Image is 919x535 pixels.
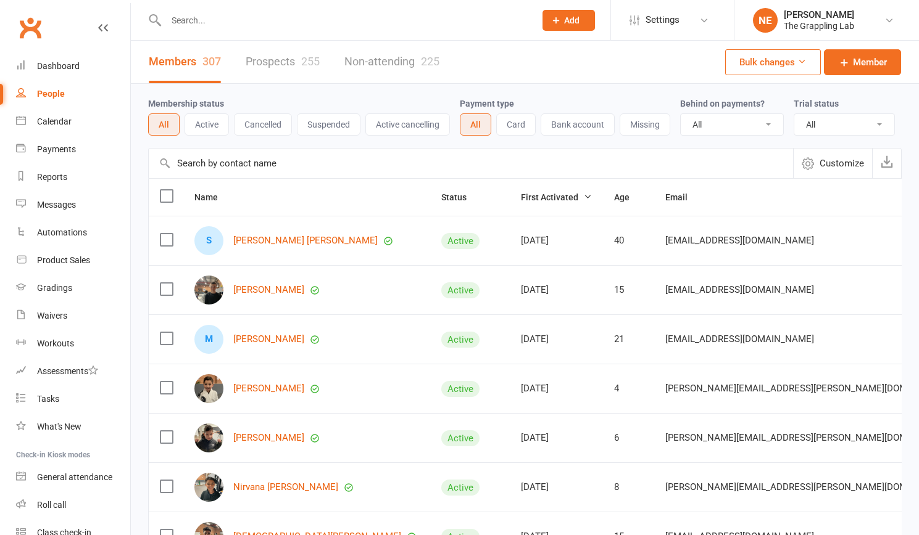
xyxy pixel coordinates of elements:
[37,422,81,431] div: What's New
[665,327,814,351] span: [EMAIL_ADDRESS][DOMAIN_NAME]
[194,192,231,202] span: Name
[680,99,765,108] label: Behind on payments?
[37,394,59,404] div: Tasks
[460,99,514,108] label: Payment type
[753,8,778,33] div: NE
[521,192,592,202] span: First Activated
[16,80,130,108] a: People
[16,357,130,385] a: Assessments
[16,413,130,441] a: What's New
[665,192,701,202] span: Email
[564,15,580,25] span: Add
[665,229,814,252] span: [EMAIL_ADDRESS][DOMAIN_NAME]
[441,282,480,298] div: Active
[16,108,130,136] a: Calendar
[37,472,112,482] div: General attendance
[297,113,360,136] button: Suspended
[301,55,320,68] div: 255
[16,385,130,413] a: Tasks
[194,190,231,205] button: Name
[16,52,130,80] a: Dashboard
[37,311,67,321] div: Waivers
[194,473,223,502] img: Nirvana
[37,144,76,154] div: Payments
[233,235,378,246] a: [PERSON_NAME] [PERSON_NAME]
[665,190,701,205] button: Email
[521,383,592,394] div: [DATE]
[614,383,643,394] div: 4
[194,374,223,403] img: Aleksei
[16,274,130,302] a: Gradings
[16,136,130,163] a: Payments
[16,219,130,247] a: Automations
[521,235,592,246] div: [DATE]
[37,116,72,126] div: Calendar
[614,285,643,295] div: 15
[16,302,130,330] a: Waivers
[37,89,65,99] div: People
[441,190,480,205] button: Status
[37,172,67,182] div: Reports
[620,113,670,136] button: Missing
[233,285,304,295] a: [PERSON_NAME]
[233,433,304,443] a: [PERSON_NAME]
[16,464,130,491] a: General attendance kiosk mode
[421,55,439,68] div: 225
[521,482,592,492] div: [DATE]
[665,278,814,301] span: [EMAIL_ADDRESS][DOMAIN_NAME]
[646,6,680,34] span: Settings
[16,191,130,219] a: Messages
[441,430,480,446] div: Active
[614,334,643,345] div: 21
[441,192,480,202] span: Status
[37,338,74,348] div: Workouts
[784,9,854,20] div: [PERSON_NAME]
[820,156,864,171] span: Customize
[344,41,439,83] a: Non-attending225
[441,233,480,249] div: Active
[793,149,872,178] button: Customize
[794,99,839,108] label: Trial status
[541,113,615,136] button: Bank account
[16,491,130,519] a: Roll call
[16,163,130,191] a: Reports
[37,255,90,265] div: Product Sales
[149,41,221,83] a: Members307
[614,433,643,443] div: 6
[521,334,592,345] div: [DATE]
[614,190,643,205] button: Age
[16,247,130,274] a: Product Sales
[185,113,229,136] button: Active
[37,283,72,293] div: Gradings
[824,49,901,75] a: Member
[149,149,793,178] input: Search by contact name
[233,334,304,345] a: [PERSON_NAME]
[365,113,450,136] button: Active cancelling
[614,235,643,246] div: 40
[441,332,480,348] div: Active
[148,113,180,136] button: All
[233,482,338,492] a: Nirvana [PERSON_NAME]
[543,10,595,31] button: Add
[246,41,320,83] a: Prospects255
[194,325,223,354] div: Muhammad
[460,113,491,136] button: All
[521,285,592,295] div: [DATE]
[148,99,224,108] label: Membership status
[202,55,221,68] div: 307
[37,200,76,210] div: Messages
[853,55,887,70] span: Member
[37,366,98,376] div: Assessments
[194,423,223,452] img: Nikolai
[441,381,480,397] div: Active
[194,226,223,255] div: Sammy
[614,192,643,202] span: Age
[496,113,536,136] button: Card
[15,12,46,43] a: Clubworx
[37,61,80,71] div: Dashboard
[521,190,592,205] button: First Activated
[784,20,854,31] div: The Grappling Lab
[16,330,130,357] a: Workouts
[194,276,223,304] img: Patrick
[441,480,480,496] div: Active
